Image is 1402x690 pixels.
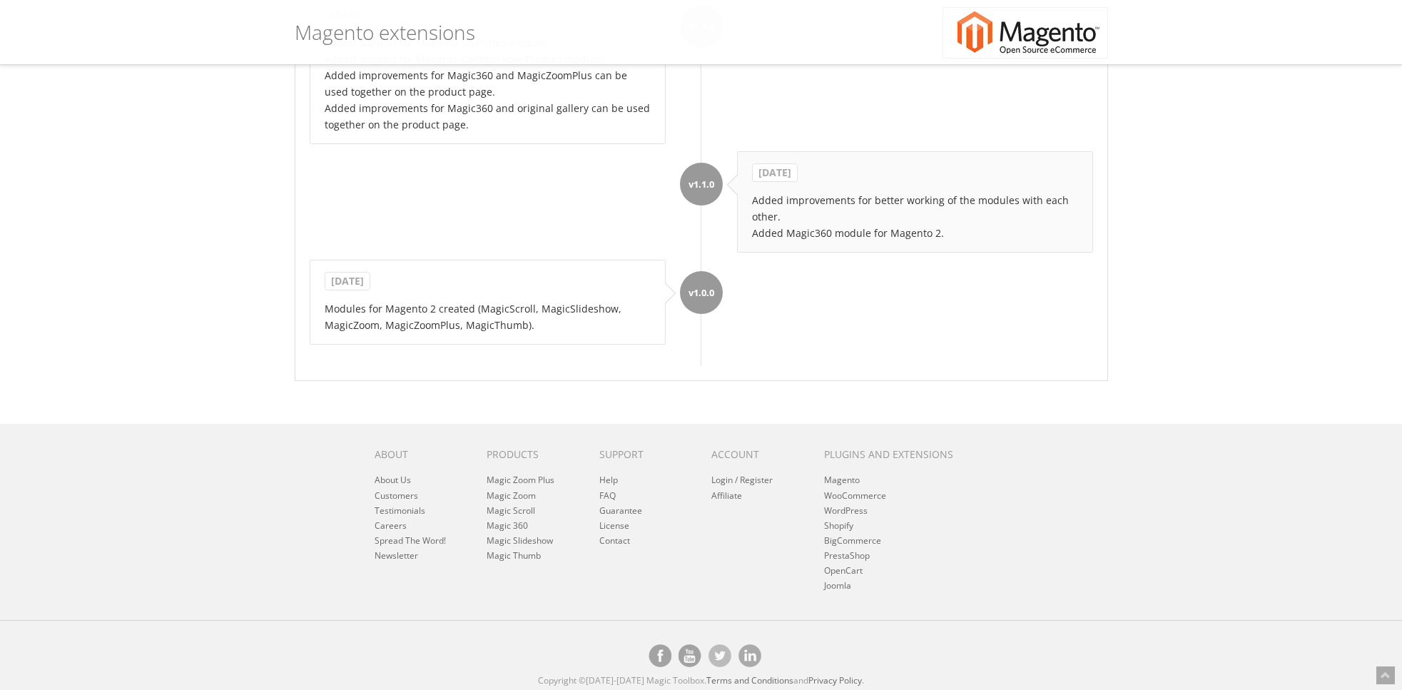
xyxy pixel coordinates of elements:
[680,163,723,206] div: v1.1.0
[824,579,851,592] a: Joomla
[824,549,870,562] a: PrestaShop
[487,489,536,502] a: Magic Zoom
[375,474,411,486] a: About Us
[808,674,862,686] a: Privacy Policy
[824,564,863,577] a: OpenCart
[375,489,418,502] a: Customers
[487,474,554,486] a: Magic Zoom Plus
[325,300,651,333] p: Modules for Magento 2 created (MagicScroll, MagicSlideshow, MagicZoom, MagicZoomPlus, MagicThumb).
[295,11,475,54] h1: Magento extensions
[599,504,642,517] a: Guarantee
[752,192,1078,241] p: Added improvements for better working of the modules with each other. Added Magic360 module for M...
[711,449,802,460] h6: Account
[706,674,793,686] a: Terms and Conditions
[375,534,446,547] a: Spread The Word!
[599,519,629,532] a: License
[680,271,723,314] div: v1.0.0
[708,644,731,667] a: Magic Toolbox's Twitter account
[711,474,773,486] a: Login / Register
[711,489,742,502] a: Affiliate
[679,644,701,667] a: Magic Toolbox on [DOMAIN_NAME]
[738,644,761,667] a: Magic Toolbox on [DOMAIN_NAME]
[325,34,651,133] p: Added support for Magento Swatches module. Added support for Magento Configurable Product module....
[649,644,671,667] a: Magic Toolbox on Facebook
[752,163,798,182] b: [DATE]
[487,534,553,547] a: Magic Slideshow
[599,489,616,502] a: FAQ
[487,549,541,562] a: Magic Thumb
[824,489,886,502] a: WooCommerce
[375,449,465,460] h6: About
[824,504,868,517] a: WordPress
[824,519,853,532] a: Shopify
[824,449,971,460] h6: Plugins and extensions
[824,474,860,486] a: Magento
[487,504,535,517] a: Magic Scroll
[325,272,370,290] b: [DATE]
[487,519,528,532] a: Magic 360
[599,449,690,460] h6: Support
[599,474,618,486] a: Help
[375,519,407,532] a: Careers
[375,504,425,517] a: Testimonials
[487,449,577,460] h6: Products
[375,549,418,562] a: Newsletter
[599,534,630,547] a: Contact
[824,534,881,547] a: BigCommerce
